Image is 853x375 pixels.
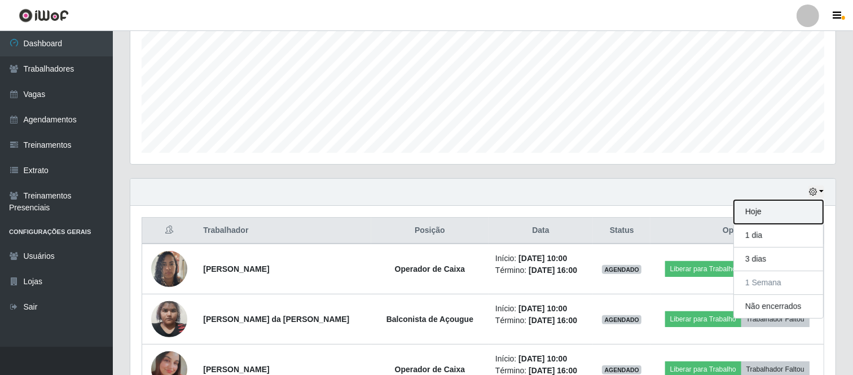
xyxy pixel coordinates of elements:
[518,354,567,363] time: [DATE] 10:00
[734,224,823,248] button: 1 dia
[529,366,577,375] time: [DATE] 16:00
[665,311,741,327] button: Liberar para Trabalho
[371,218,489,244] th: Posição
[518,304,567,313] time: [DATE] 10:00
[386,315,473,324] strong: Balconista de Açougue
[19,8,69,23] img: CoreUI Logo
[495,253,586,264] li: Início:
[602,315,641,324] span: AGENDADO
[495,264,586,276] li: Término:
[203,264,269,273] strong: [PERSON_NAME]
[495,303,586,315] li: Início:
[489,218,593,244] th: Data
[734,248,823,271] button: 3 dias
[734,295,823,318] button: Não encerrados
[650,218,824,244] th: Opções
[741,311,810,327] button: Trabalhador Faltou
[518,254,567,263] time: [DATE] 10:00
[151,245,187,293] img: 1744376168565.jpeg
[395,365,465,374] strong: Operador de Caixa
[495,315,586,327] li: Término:
[602,365,641,374] span: AGENDADO
[529,316,577,325] time: [DATE] 16:00
[151,295,187,343] img: 1701273073882.jpeg
[529,266,577,275] time: [DATE] 16:00
[395,264,465,273] strong: Operador de Caixa
[203,365,269,374] strong: [PERSON_NAME]
[203,315,349,324] strong: [PERSON_NAME] da [PERSON_NAME]
[196,218,371,244] th: Trabalhador
[593,218,650,244] th: Status
[734,271,823,295] button: 1 Semana
[734,200,823,224] button: Hoje
[665,261,741,277] button: Liberar para Trabalho
[495,353,586,365] li: Início:
[602,265,641,274] span: AGENDADO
